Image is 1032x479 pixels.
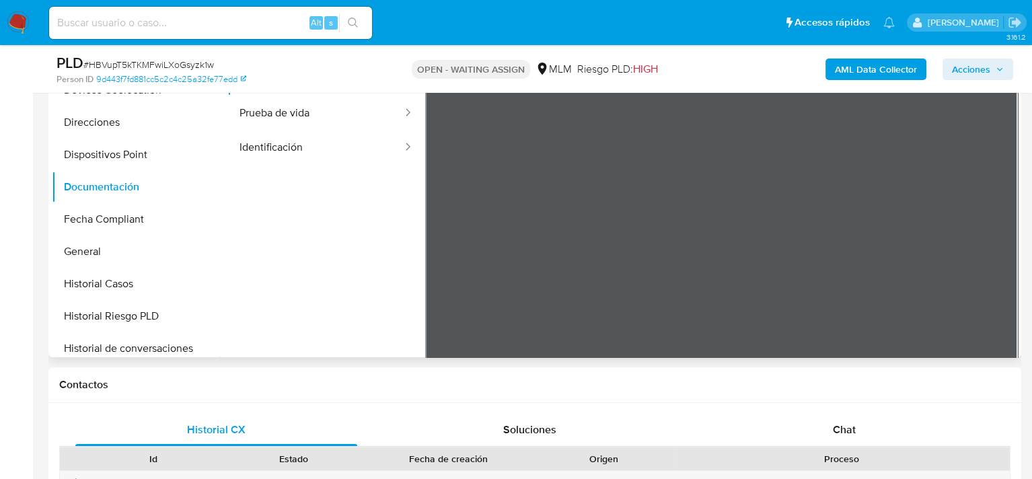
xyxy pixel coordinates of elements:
span: s [329,16,333,29]
a: Notificaciones [883,17,895,28]
div: Fecha de creación [373,452,524,466]
span: 3.161.2 [1006,32,1025,42]
div: MLM [536,62,572,77]
a: 9d443f7fd881cc5c2c4c25a32fe77edd [96,73,246,85]
div: Origen [543,452,664,466]
span: Alt [311,16,322,29]
b: PLD [57,52,83,73]
button: Acciones [943,59,1013,80]
span: Historial CX [187,422,246,437]
span: Chat [833,422,856,437]
button: Dispositivos Point [52,139,220,171]
button: search-icon [339,13,367,32]
span: Acciones [952,59,990,80]
span: HIGH [633,61,658,77]
span: # HBVupT5kTKMFwiLXoGsyzk1w [83,58,214,71]
button: Historial Riesgo PLD [52,300,220,332]
p: OPEN - WAITING ASSIGN [412,60,530,79]
b: Person ID [57,73,94,85]
button: Direcciones [52,106,220,139]
button: Documentación [52,171,220,203]
button: Historial Casos [52,268,220,300]
p: diego.ortizcastro@mercadolibre.com.mx [927,16,1003,29]
span: Soluciones [503,422,556,437]
a: Salir [1008,15,1022,30]
div: Proceso [683,452,1000,466]
h1: Contactos [59,378,1010,392]
span: Accesos rápidos [795,15,870,30]
button: General [52,235,220,268]
button: Historial de conversaciones [52,332,220,365]
button: AML Data Collector [825,59,926,80]
span: Riesgo PLD: [577,62,658,77]
div: Estado [233,452,354,466]
button: Fecha Compliant [52,203,220,235]
input: Buscar usuario o caso... [49,14,372,32]
div: Id [93,452,214,466]
b: AML Data Collector [835,59,917,80]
